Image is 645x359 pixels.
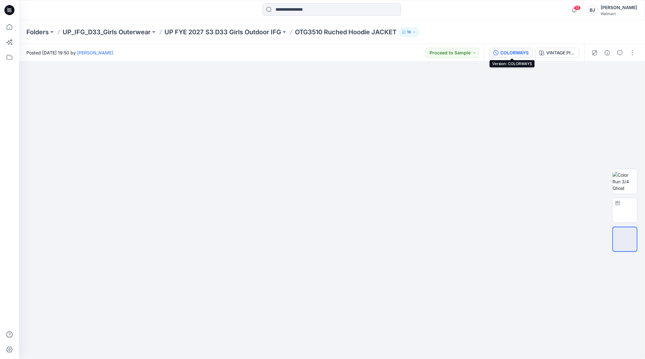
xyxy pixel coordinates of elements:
[574,5,581,10] span: 13
[601,4,637,11] div: [PERSON_NAME]
[601,11,637,16] div: Walmart
[587,4,598,16] div: BJ
[77,50,113,55] a: [PERSON_NAME]
[26,28,49,36] a: Folders
[546,49,575,56] div: VINTAGE PINK
[489,48,533,58] button: COLORWAYS
[295,28,397,36] p: OTG3510 Ruched Hoodie JACKET
[164,28,281,36] a: UP FYE 2027 S3 D33 Girls Outdoor IFG
[26,49,113,56] span: Posted [DATE] 19:50 by
[613,172,637,191] img: Color Run 3/4 Ghost
[399,28,419,36] button: 19
[535,48,579,58] button: VINTAGE PINK
[63,28,151,36] a: UP_IFG_D33_Girls Outerwear
[500,49,529,56] div: COLORWAYS
[602,48,612,58] button: Details
[407,29,411,36] p: 19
